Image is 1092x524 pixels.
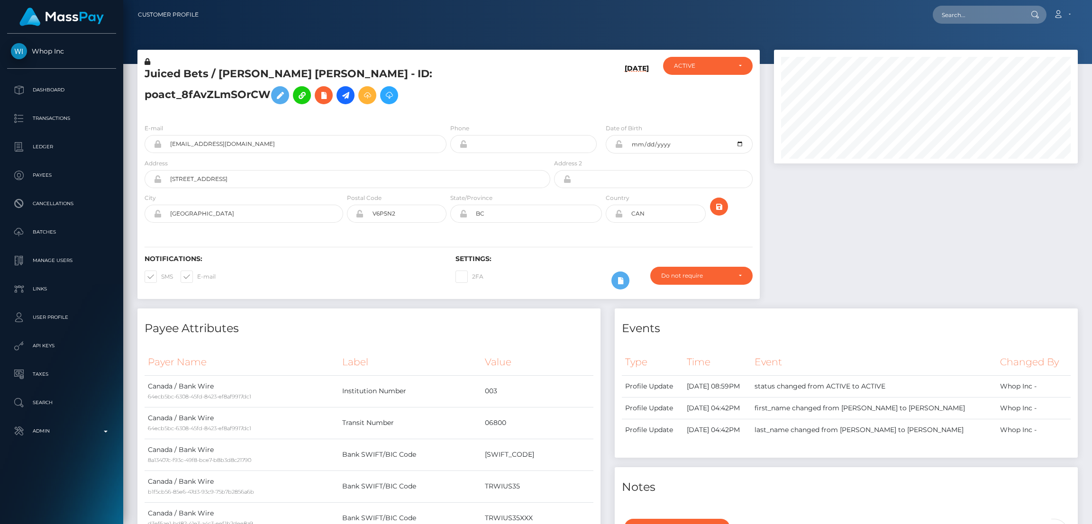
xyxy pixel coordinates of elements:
label: City [145,194,156,202]
th: Changed By [997,349,1071,375]
input: Search... [933,6,1022,24]
h5: Juiced Bets / [PERSON_NAME] [PERSON_NAME] - ID: poact_8fAvZLmSOrCW [145,67,545,109]
td: Transit Number [339,407,482,439]
td: [DATE] 08:59PM [683,375,751,397]
p: Payees [11,168,112,182]
label: SMS [145,271,173,283]
td: first_name changed from [PERSON_NAME] to [PERSON_NAME] [751,397,997,419]
td: Canada / Bank Wire [145,439,339,470]
td: [DATE] 04:42PM [683,419,751,441]
p: Cancellations [11,197,112,211]
small: 64ecb5bc-6308-45fd-8423-ef8af9917dc1 [148,393,251,400]
td: last_name changed from [PERSON_NAME] to [PERSON_NAME] [751,419,997,441]
td: Whop Inc - [997,375,1071,397]
label: Postal Code [347,194,382,202]
h6: Settings: [455,255,752,263]
h4: Payee Attributes [145,320,593,337]
div: ACTIVE [674,62,731,70]
p: User Profile [11,310,112,325]
p: Ledger [11,140,112,154]
h6: Notifications: [145,255,441,263]
td: Profile Update [622,397,683,419]
p: Manage Users [11,253,112,268]
a: Search [7,391,116,415]
a: Payees [7,163,116,187]
td: 003 [482,375,593,407]
label: State/Province [450,194,492,202]
p: Dashboard [11,83,112,97]
td: Canada / Bank Wire [145,470,339,502]
h4: Notes [622,479,1071,496]
th: Time [683,349,751,375]
td: Whop Inc - [997,397,1071,419]
p: Batches [11,225,112,239]
label: Country [606,194,629,202]
th: Event [751,349,997,375]
p: API Keys [11,339,112,353]
a: Transactions [7,107,116,130]
a: Links [7,277,116,301]
td: Profile Update [622,419,683,441]
label: 2FA [455,271,483,283]
th: Label [339,349,482,375]
p: Links [11,282,112,296]
div: Do not require [661,272,731,280]
p: Search [11,396,112,410]
button: ACTIVE [663,57,753,75]
td: TRWIUS35 [482,470,593,502]
td: Institution Number [339,375,482,407]
a: Manage Users [7,249,116,272]
span: Whop Inc [7,47,116,55]
button: Do not require [650,267,753,285]
img: MassPay Logo [19,8,104,26]
p: Transactions [11,111,112,126]
td: Bank SWIFT/BIC Code [339,470,482,502]
img: Whop Inc [11,43,27,59]
td: Bank SWIFT/BIC Code [339,439,482,470]
td: Whop Inc - [997,419,1071,441]
th: Payer Name [145,349,339,375]
a: Batches [7,220,116,244]
td: [DATE] 04:42PM [683,397,751,419]
small: 8a13407c-f93c-49f8-bce7-b8b3d8c21790 [148,457,251,463]
th: Type [622,349,683,375]
a: Ledger [7,135,116,159]
a: User Profile [7,306,116,329]
td: Canada / Bank Wire [145,407,339,439]
th: Value [482,349,593,375]
label: Date of Birth [606,124,642,133]
a: Taxes [7,362,116,386]
small: 64ecb5bc-6308-45fd-8423-ef8af9917dc1 [148,425,251,432]
label: Phone [450,124,469,133]
td: status changed from ACTIVE to ACTIVE [751,375,997,397]
td: Canada / Bank Wire [145,375,339,407]
label: E-mail [145,124,163,133]
a: Dashboard [7,78,116,102]
small: b1f5cb56-85e6-47d3-93c9-75b7b2856a6b [148,488,254,495]
td: Profile Update [622,375,683,397]
td: [SWIFT_CODE] [482,439,593,470]
a: Customer Profile [138,5,199,25]
a: Initiate Payout [337,86,355,104]
p: Admin [11,424,112,438]
label: E-mail [181,271,216,283]
label: Address 2 [554,159,582,168]
label: Address [145,159,168,168]
a: API Keys [7,334,116,358]
a: Cancellations [7,192,116,216]
a: Admin [7,419,116,443]
h6: [DATE] [625,64,649,112]
h4: Events [622,320,1071,337]
p: Taxes [11,367,112,381]
td: 06800 [482,407,593,439]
